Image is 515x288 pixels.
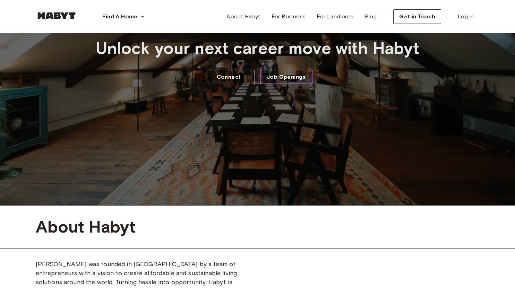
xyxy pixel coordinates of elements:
a: Log in [452,10,479,24]
span: About Habyt [36,217,480,237]
span: Unlock your next career move with Habyt [96,38,420,59]
span: Log in [458,12,474,21]
button: Get in Touch [393,9,441,24]
a: About Habyt [221,10,266,24]
span: Job Openings [267,73,306,81]
span: For Landlords [317,12,353,21]
a: For Landlords [311,10,359,24]
span: For Business [272,12,306,21]
button: Find A Home [97,10,150,24]
span: Connect [217,73,241,81]
img: Habyt [36,12,77,19]
span: About Habyt [226,12,260,21]
span: Find A Home [102,12,138,21]
a: For Business [266,10,311,24]
span: Blog [365,12,377,21]
a: Job Openings [260,70,312,84]
a: Blog [359,10,383,24]
span: Get in Touch [399,12,435,21]
a: Connect [203,70,255,84]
